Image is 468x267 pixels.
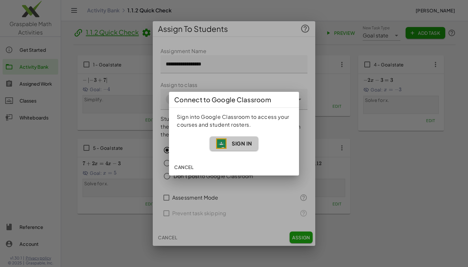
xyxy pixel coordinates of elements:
span: Sign In [232,140,252,147]
button: Cancel [172,161,196,173]
img: WYX7JAAAAAElFTkSuQmCC [216,138,227,149]
div: Connect to Google Classroom [169,92,299,107]
span: Cancel [174,164,193,170]
div: Sign into Google Classroom to access your courses and student rosters. [173,109,295,133]
button: Sign In [210,136,258,151]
